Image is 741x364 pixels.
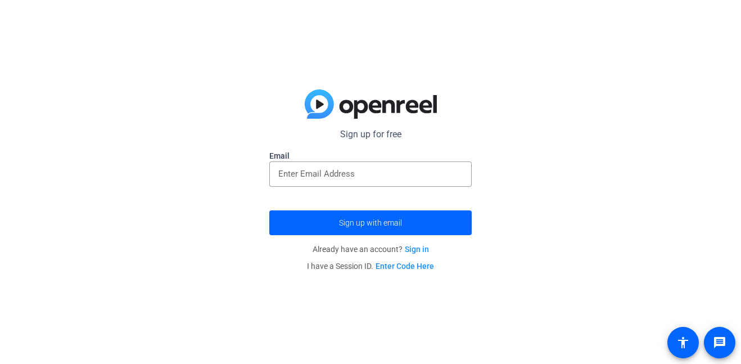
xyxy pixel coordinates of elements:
mat-icon: accessibility [676,336,690,349]
p: Sign up for free [269,128,472,141]
input: Enter Email Address [278,167,463,181]
a: Enter Code Here [376,262,434,271]
label: Email [269,150,472,161]
span: I have a Session ID. [307,262,434,271]
mat-icon: message [713,336,726,349]
span: Already have an account? [313,245,429,254]
button: Sign up with email [269,210,472,235]
img: blue-gradient.svg [305,89,437,119]
a: Sign in [405,245,429,254]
